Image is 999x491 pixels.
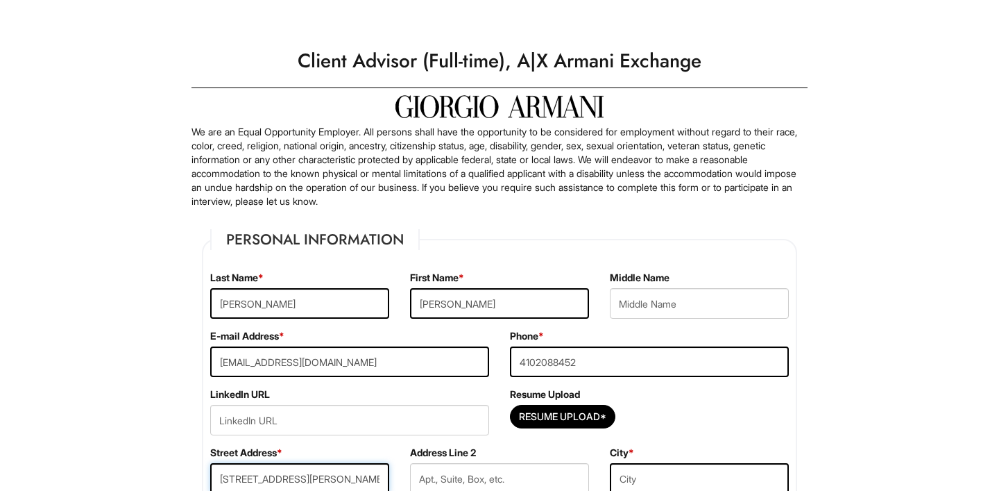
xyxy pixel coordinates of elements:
label: Resume Upload [510,388,580,401]
p: We are an Equal Opportunity Employer. All persons shall have the opportunity to be considered for... [191,125,808,208]
label: Last Name [210,271,264,285]
button: Resume Upload*Resume Upload* [510,405,615,428]
input: E-mail Address [210,347,489,377]
label: First Name [410,271,464,285]
input: LinkedIn URL [210,405,489,435]
legend: Personal Information [210,229,420,250]
label: Middle Name [610,271,669,285]
input: First Name [410,288,589,319]
label: City [610,446,634,460]
label: Phone [510,329,544,343]
label: E-mail Address [210,329,284,343]
label: Address Line 2 [410,446,476,460]
input: Middle Name [610,288,789,319]
label: LinkedIn URL [210,388,270,401]
input: Phone [510,347,789,377]
label: Street Address [210,446,282,460]
input: Last Name [210,288,389,319]
h1: Client Advisor (Full-time), A|X Armani Exchange [185,42,814,81]
img: Giorgio Armani [395,95,604,118]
